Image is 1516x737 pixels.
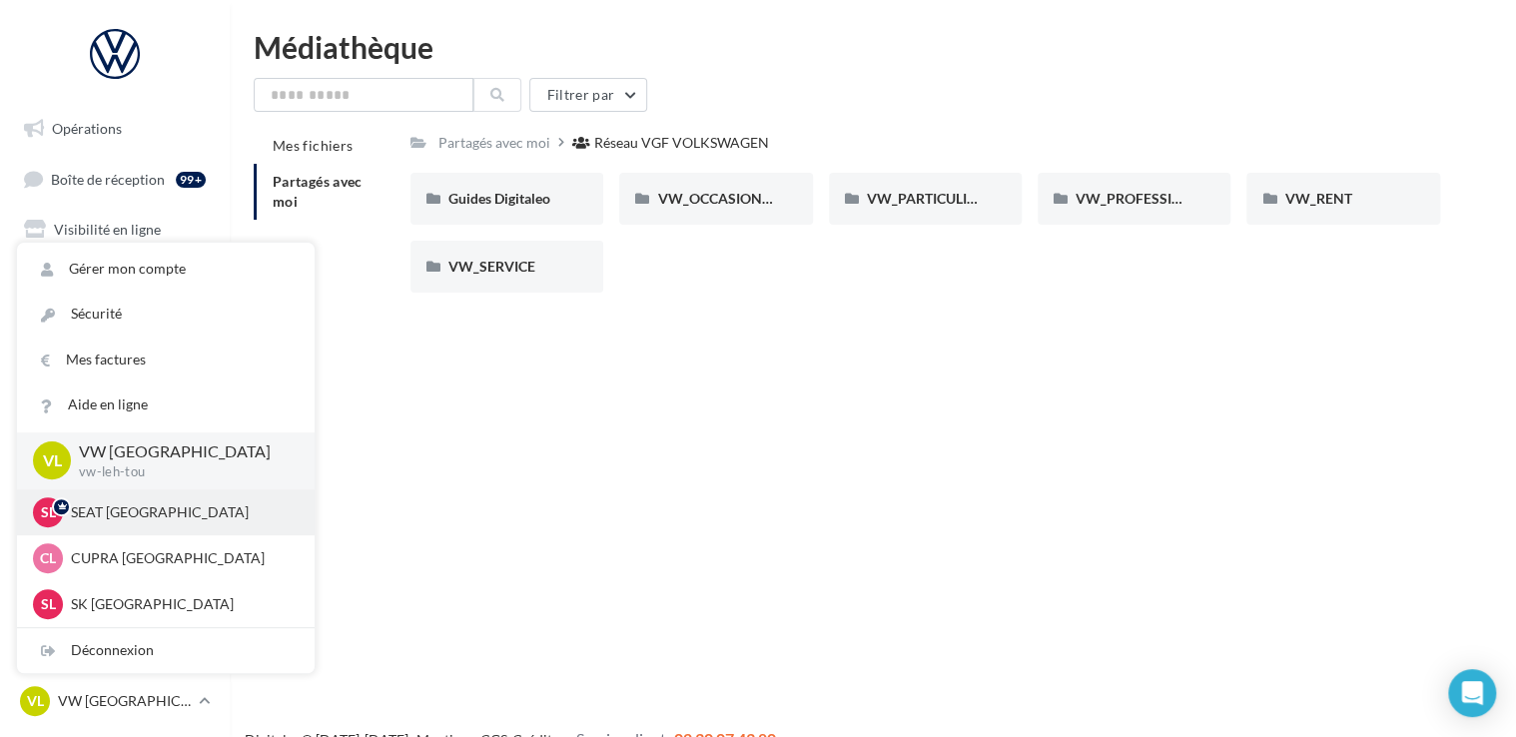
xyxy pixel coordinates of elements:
a: Sécurité [17,292,315,337]
a: PLV et print personnalisable [12,457,218,516]
span: Boîte de réception [51,170,165,187]
a: Campagnes DataOnDemand [12,523,218,582]
span: VW_RENT [1284,190,1351,207]
button: Filtrer par [529,78,647,112]
span: Opérations [52,120,122,137]
p: SEAT [GEOGRAPHIC_DATA] [71,502,291,522]
a: Aide en ligne [17,382,315,427]
p: VW [GEOGRAPHIC_DATA] [79,440,283,463]
span: Guides Digitaleo [448,190,550,207]
span: Partagés avec moi [273,173,363,210]
a: Visibilité en ligne [12,209,218,251]
div: Réseau VGF VOLKSWAGEN [594,133,769,153]
span: Visibilité en ligne [54,221,161,238]
span: VW_OCCASIONS_GARANTIES [657,190,853,207]
a: VL VW [GEOGRAPHIC_DATA] [16,682,214,720]
span: VW_PROFESSIONNELS [1076,190,1227,207]
p: vw-leh-tou [79,463,283,481]
span: Mes fichiers [273,137,353,154]
p: VW [GEOGRAPHIC_DATA] [58,691,191,711]
a: Campagnes [12,259,218,301]
a: Contacts [12,309,218,351]
span: VL [27,691,44,711]
div: Partagés avec moi [438,133,550,153]
div: Open Intercom Messenger [1448,669,1496,717]
p: CUPRA [GEOGRAPHIC_DATA] [71,548,291,568]
span: VL [43,449,62,472]
p: SK [GEOGRAPHIC_DATA] [71,594,291,614]
a: Boîte de réception99+ [12,158,218,201]
span: CL [40,548,56,568]
a: Mes factures [17,338,315,382]
a: Calendrier [12,407,218,449]
a: Médiathèque [12,358,218,399]
span: SL [41,502,56,522]
div: Médiathèque [254,32,1492,62]
a: Gérer mon compte [17,247,315,292]
a: Opérations [12,108,218,150]
div: Déconnexion [17,628,315,673]
span: VW_SERVICE [448,258,535,275]
span: VW_PARTICULIERS [867,190,992,207]
span: SL [41,594,56,614]
div: 99+ [176,172,206,188]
